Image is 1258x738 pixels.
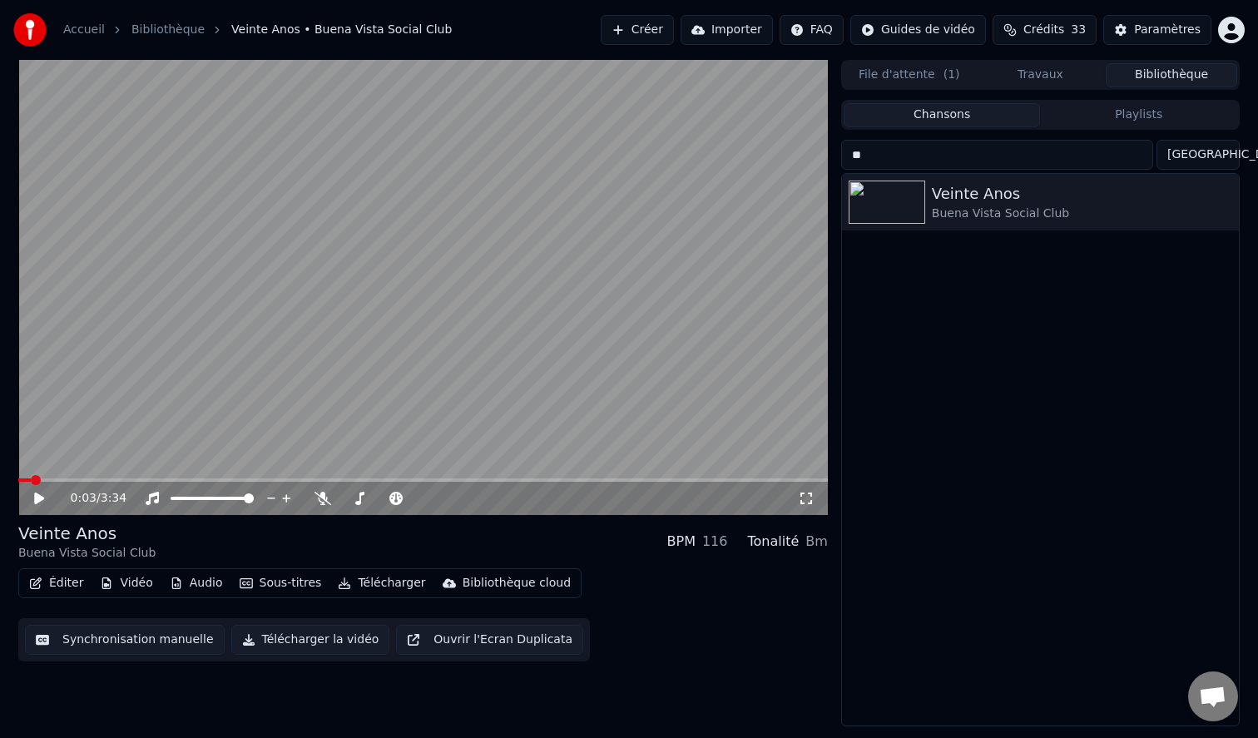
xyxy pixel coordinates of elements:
[63,22,452,38] nav: breadcrumb
[63,22,105,38] a: Accueil
[71,490,111,507] div: /
[331,572,432,595] button: Télécharger
[943,67,960,83] span: ( 1 )
[844,103,1041,127] button: Chansons
[231,22,452,38] span: Veinte Anos • Buena Vista Social Club
[1040,103,1237,127] button: Playlists
[101,490,126,507] span: 3:34
[71,490,97,507] span: 0:03
[18,522,156,545] div: Veinte Anos
[233,572,329,595] button: Sous-titres
[131,22,205,38] a: Bibliothèque
[702,532,728,552] div: 116
[601,15,674,45] button: Créer
[1188,671,1238,721] div: Ouvrir le chat
[805,532,828,552] div: Bm
[1134,22,1201,38] div: Paramètres
[25,625,225,655] button: Synchronisation manuelle
[780,15,844,45] button: FAQ
[993,15,1097,45] button: Crédits33
[850,15,986,45] button: Guides de vidéo
[1023,22,1064,38] span: Crédits
[932,182,1232,206] div: Veinte Anos
[681,15,773,45] button: Importer
[396,625,583,655] button: Ouvrir l'Ecran Duplicata
[463,575,571,592] div: Bibliothèque cloud
[13,13,47,47] img: youka
[747,532,799,552] div: Tonalité
[844,63,975,87] button: File d'attente
[18,545,156,562] div: Buena Vista Social Club
[1106,63,1237,87] button: Bibliothèque
[1071,22,1086,38] span: 33
[975,63,1107,87] button: Travaux
[93,572,159,595] button: Vidéo
[932,206,1232,222] div: Buena Vista Social Club
[1103,15,1211,45] button: Paramètres
[163,572,230,595] button: Audio
[231,625,390,655] button: Télécharger la vidéo
[22,572,90,595] button: Éditer
[667,532,696,552] div: BPM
